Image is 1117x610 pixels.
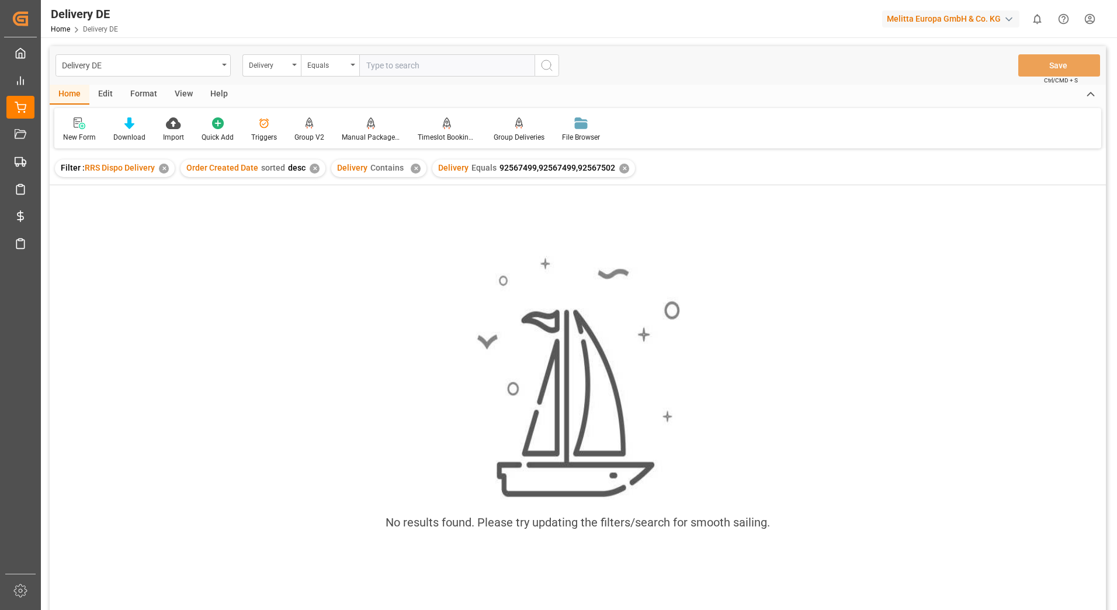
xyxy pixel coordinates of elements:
[337,163,367,172] span: Delivery
[307,57,347,71] div: Equals
[50,85,89,105] div: Home
[61,163,85,172] span: Filter :
[882,11,1019,27] div: Melitta Europa GmbH & Co. KG
[499,163,615,172] span: 92567499,92567499,92567502
[294,132,324,143] div: Group V2
[411,164,421,174] div: ✕
[122,85,166,105] div: Format
[89,85,122,105] div: Edit
[202,132,234,143] div: Quick Add
[55,54,231,77] button: open menu
[535,54,559,77] button: search button
[1050,6,1077,32] button: Help Center
[418,132,476,143] div: Timeslot Booking Report
[249,57,289,71] div: Delivery
[186,163,258,172] span: Order Created Date
[1018,54,1100,77] button: Save
[202,85,237,105] div: Help
[471,163,497,172] span: Equals
[301,54,359,77] button: open menu
[163,132,184,143] div: Import
[288,163,306,172] span: desc
[562,132,600,143] div: File Browser
[261,163,285,172] span: sorted
[882,8,1024,30] button: Melitta Europa GmbH & Co. KG
[159,164,169,174] div: ✕
[476,256,680,500] img: smooth_sailing.jpeg
[62,57,218,72] div: Delivery DE
[242,54,301,77] button: open menu
[438,163,469,172] span: Delivery
[619,164,629,174] div: ✕
[85,163,155,172] span: RRS Dispo Delivery
[166,85,202,105] div: View
[51,25,70,33] a: Home
[51,5,118,23] div: Delivery DE
[359,54,535,77] input: Type to search
[251,132,277,143] div: Triggers
[113,132,145,143] div: Download
[1044,76,1078,85] span: Ctrl/CMD + S
[386,514,770,531] div: No results found. Please try updating the filters/search for smooth sailing.
[63,132,96,143] div: New Form
[342,132,400,143] div: Manual Package TypeDetermination
[494,132,544,143] div: Group Deliveries
[370,163,404,172] span: Contains
[310,164,320,174] div: ✕
[1024,6,1050,32] button: show 0 new notifications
